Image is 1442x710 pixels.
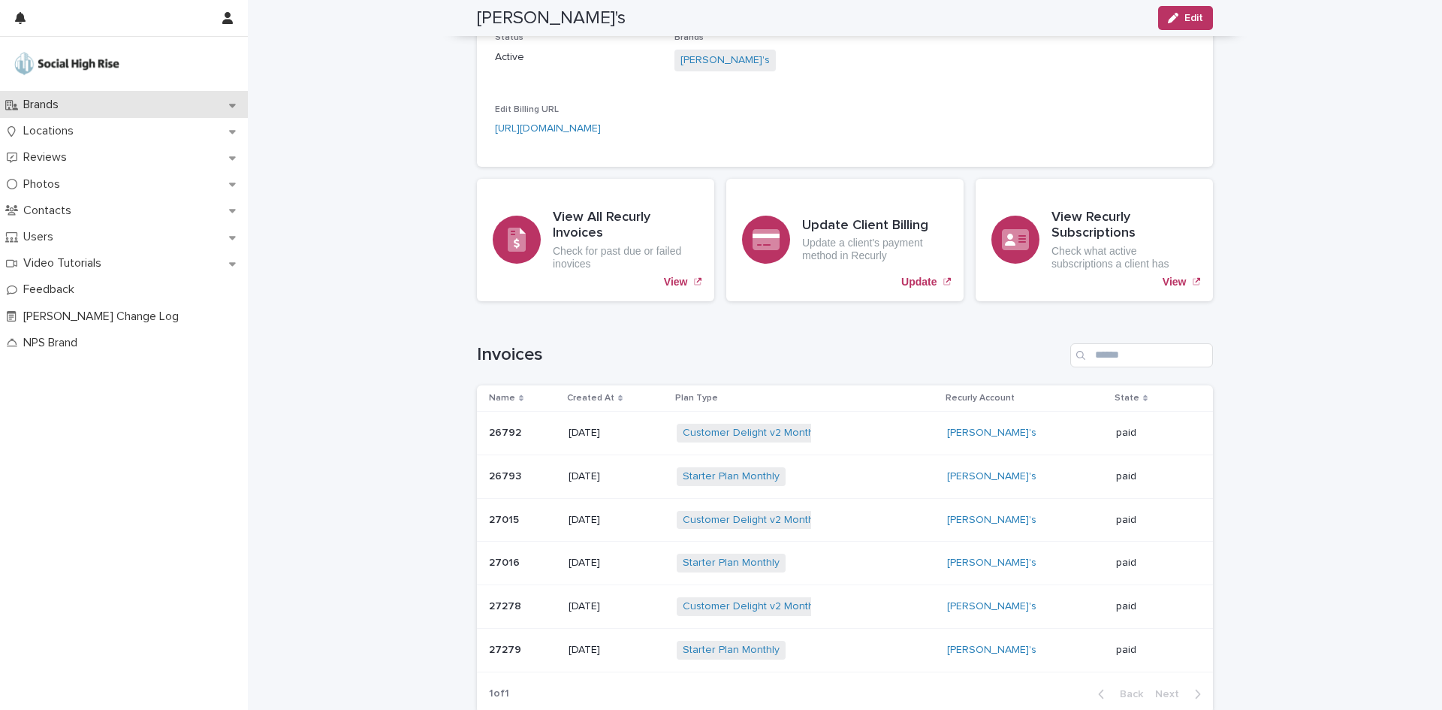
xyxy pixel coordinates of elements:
[683,600,822,613] a: Customer Delight v2 Monthly
[683,514,822,527] a: Customer Delight v2 Monthly
[683,427,822,440] a: Customer Delight v2 Monthly
[12,49,122,79] img: o5DnuTxEQV6sW9jFYBBf
[1149,687,1213,701] button: Next
[1111,689,1143,699] span: Back
[1115,390,1139,406] p: State
[17,150,79,165] p: Reviews
[569,470,665,483] p: [DATE]
[567,390,614,406] p: Created At
[1163,276,1187,289] p: View
[477,542,1213,585] tr: 2701627016 [DATE]Starter Plan Monthly [PERSON_NAME]'s paid
[489,554,523,570] p: 27016
[17,282,86,297] p: Feedback
[17,177,72,192] p: Photos
[17,230,65,244] p: Users
[489,467,524,483] p: 26793
[1158,6,1213,30] button: Edit
[477,455,1213,498] tr: 2679326793 [DATE]Starter Plan Monthly [PERSON_NAME]'s paid
[1051,245,1197,270] p: Check what active subscriptions a client has
[553,210,698,242] h3: View All Recurly Invoices
[1051,210,1197,242] h3: View Recurly Subscriptions
[495,105,559,114] span: Edit Billing URL
[477,628,1213,672] tr: 2727927279 [DATE]Starter Plan Monthly [PERSON_NAME]'s paid
[683,470,780,483] a: Starter Plan Monthly
[1086,687,1149,701] button: Back
[947,600,1036,613] a: [PERSON_NAME]'s
[489,597,524,613] p: 27278
[17,336,89,350] p: NPS Brand
[495,50,656,65] p: Active
[946,390,1015,406] p: Recurly Account
[726,179,964,301] a: Update
[664,276,688,289] p: View
[477,498,1213,542] tr: 2701527015 [DATE]Customer Delight v2 Monthly [PERSON_NAME]'s paid
[17,204,83,218] p: Contacts
[569,644,665,657] p: [DATE]
[947,514,1036,527] a: [PERSON_NAME]'s
[1116,644,1189,657] p: paid
[947,557,1036,570] a: [PERSON_NAME]'s
[674,33,704,42] span: Brands
[489,424,524,440] p: 26792
[17,124,86,138] p: Locations
[569,557,665,570] p: [DATE]
[569,514,665,527] p: [DATE]
[1070,343,1213,367] input: Search
[1155,689,1188,699] span: Next
[495,33,523,42] span: Status
[553,245,698,270] p: Check for past due or failed inovices
[680,53,770,68] a: [PERSON_NAME]'s
[477,8,626,29] h2: [PERSON_NAME]'s
[477,344,1064,366] h1: Invoices
[901,276,937,289] p: Update
[1116,427,1189,440] p: paid
[802,218,948,234] h3: Update Client Billing
[17,310,191,324] p: [PERSON_NAME] Change Log
[495,123,601,134] a: [URL][DOMAIN_NAME]
[947,470,1036,483] a: [PERSON_NAME]'s
[489,641,524,657] p: 27279
[489,511,522,527] p: 27015
[683,557,780,570] a: Starter Plan Monthly
[1116,514,1189,527] p: paid
[802,237,948,262] p: Update a client's payment method in Recurly
[683,644,780,657] a: Starter Plan Monthly
[947,644,1036,657] a: [PERSON_NAME]'s
[569,427,665,440] p: [DATE]
[569,600,665,613] p: [DATE]
[17,98,71,112] p: Brands
[1116,600,1189,613] p: paid
[477,585,1213,629] tr: 2727827278 [DATE]Customer Delight v2 Monthly [PERSON_NAME]'s paid
[17,256,113,270] p: Video Tutorials
[1116,470,1189,483] p: paid
[477,179,714,301] a: View
[675,390,718,406] p: Plan Type
[477,411,1213,455] tr: 2679226792 [DATE]Customer Delight v2 Monthly [PERSON_NAME]'s paid
[1116,557,1189,570] p: paid
[976,179,1213,301] a: View
[1184,13,1203,23] span: Edit
[947,427,1036,440] a: [PERSON_NAME]'s
[489,390,515,406] p: Name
